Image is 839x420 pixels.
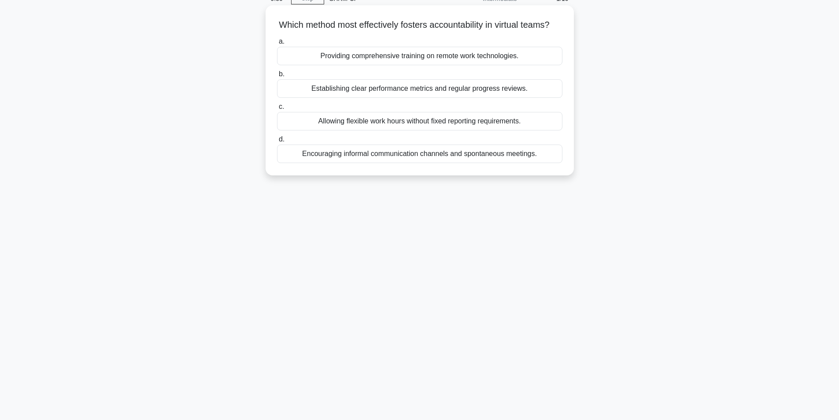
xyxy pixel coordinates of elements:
span: c. [279,103,284,110]
div: Allowing flexible work hours without fixed reporting requirements. [277,112,562,130]
span: d. [279,135,285,143]
span: b. [279,70,285,78]
div: Establishing clear performance metrics and regular progress reviews. [277,79,562,98]
div: Providing comprehensive training on remote work technologies. [277,47,562,65]
div: Encouraging informal communication channels and spontaneous meetings. [277,145,562,163]
span: a. [279,37,285,45]
h5: Which method most effectively fosters accountability in virtual teams? [276,19,563,31]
